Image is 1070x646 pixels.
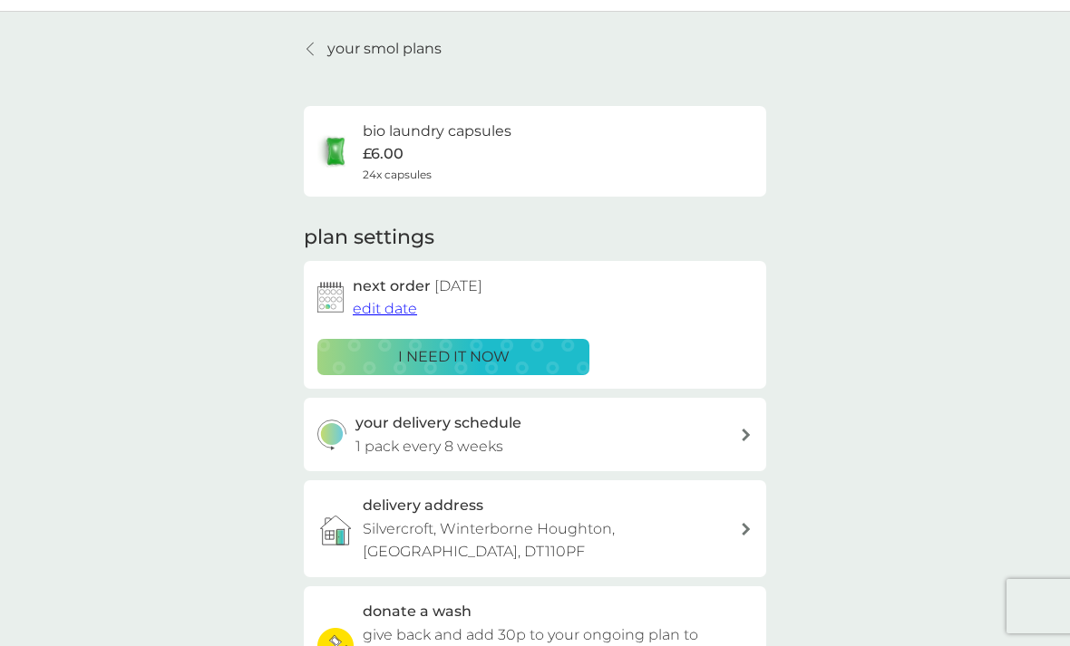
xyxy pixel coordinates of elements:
[304,224,434,252] h2: plan settings
[353,300,417,317] span: edit date
[363,166,432,183] span: 24x capsules
[327,37,442,61] p: your smol plans
[317,133,354,169] img: bio laundry capsules
[363,600,472,623] h3: donate a wash
[363,517,740,564] p: Silvercroft, Winterborne Houghton, [GEOGRAPHIC_DATA], DT110PF
[304,37,442,61] a: your smol plans
[363,494,483,517] h3: delivery address
[353,297,417,321] button: edit date
[398,345,510,369] p: i need it now
[304,480,766,577] a: delivery addressSilvercroft, Winterborne Houghton, [GEOGRAPHIC_DATA], DT110PF
[317,339,589,375] button: i need it now
[353,275,482,298] h2: next order
[434,277,482,294] span: [DATE]
[355,435,503,458] p: 1 pack every 8 weeks
[363,120,511,143] h6: bio laundry capsules
[304,398,766,471] button: your delivery schedule1 pack every 8 weeks
[355,411,521,435] h3: your delivery schedule
[363,142,404,166] p: £6.00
